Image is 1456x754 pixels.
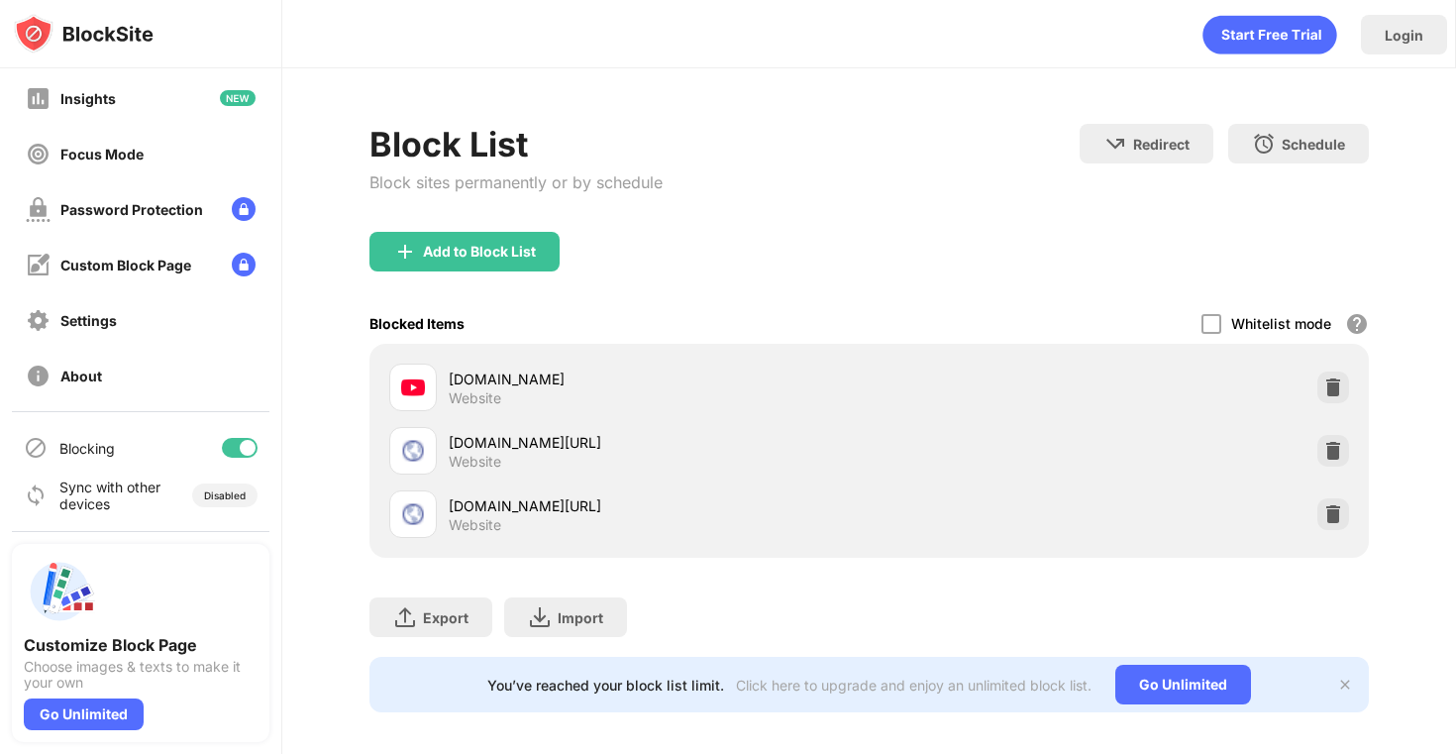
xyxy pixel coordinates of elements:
[59,479,161,512] div: Sync with other devices
[26,86,51,111] img: insights-off.svg
[736,677,1092,694] div: Click here to upgrade and enjoy an unlimited block list.
[232,253,256,276] img: lock-menu.svg
[60,257,191,273] div: Custom Block Page
[487,677,724,694] div: You’ve reached your block list limit.
[220,90,256,106] img: new-icon.svg
[60,312,117,329] div: Settings
[24,436,48,460] img: blocking-icon.svg
[204,489,246,501] div: Disabled
[449,495,869,516] div: [DOMAIN_NAME][URL]
[24,484,48,507] img: sync-icon.svg
[1202,15,1337,54] div: animation
[423,609,468,626] div: Export
[26,308,51,333] img: settings-off.svg
[423,244,536,260] div: Add to Block List
[24,635,258,655] div: Customize Block Page
[449,432,869,453] div: [DOMAIN_NAME][URL]
[369,172,663,192] div: Block sites permanently or by schedule
[59,440,115,457] div: Blocking
[401,376,425,399] img: favicons
[401,439,425,463] img: favicons
[60,90,116,107] div: Insights
[1385,27,1423,44] div: Login
[449,369,869,389] div: [DOMAIN_NAME]
[369,124,663,164] div: Block List
[24,556,95,627] img: push-custom-page.svg
[26,142,51,166] img: focus-off.svg
[369,315,465,332] div: Blocked Items
[1337,677,1353,693] img: x-button.svg
[1115,665,1251,704] div: Go Unlimited
[60,201,203,218] div: Password Protection
[14,14,154,54] img: logo-blocksite.svg
[449,453,501,471] div: Website
[60,368,102,384] div: About
[232,197,256,221] img: lock-menu.svg
[60,146,144,162] div: Focus Mode
[558,609,603,626] div: Import
[24,659,258,691] div: Choose images & texts to make it your own
[26,253,51,277] img: customize-block-page-off.svg
[1231,315,1331,332] div: Whitelist mode
[24,699,144,730] div: Go Unlimited
[1133,136,1190,153] div: Redirect
[26,364,51,388] img: about-off.svg
[401,502,425,526] img: favicons
[26,197,51,222] img: password-protection-off.svg
[1282,136,1345,153] div: Schedule
[449,516,501,534] div: Website
[449,389,501,407] div: Website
